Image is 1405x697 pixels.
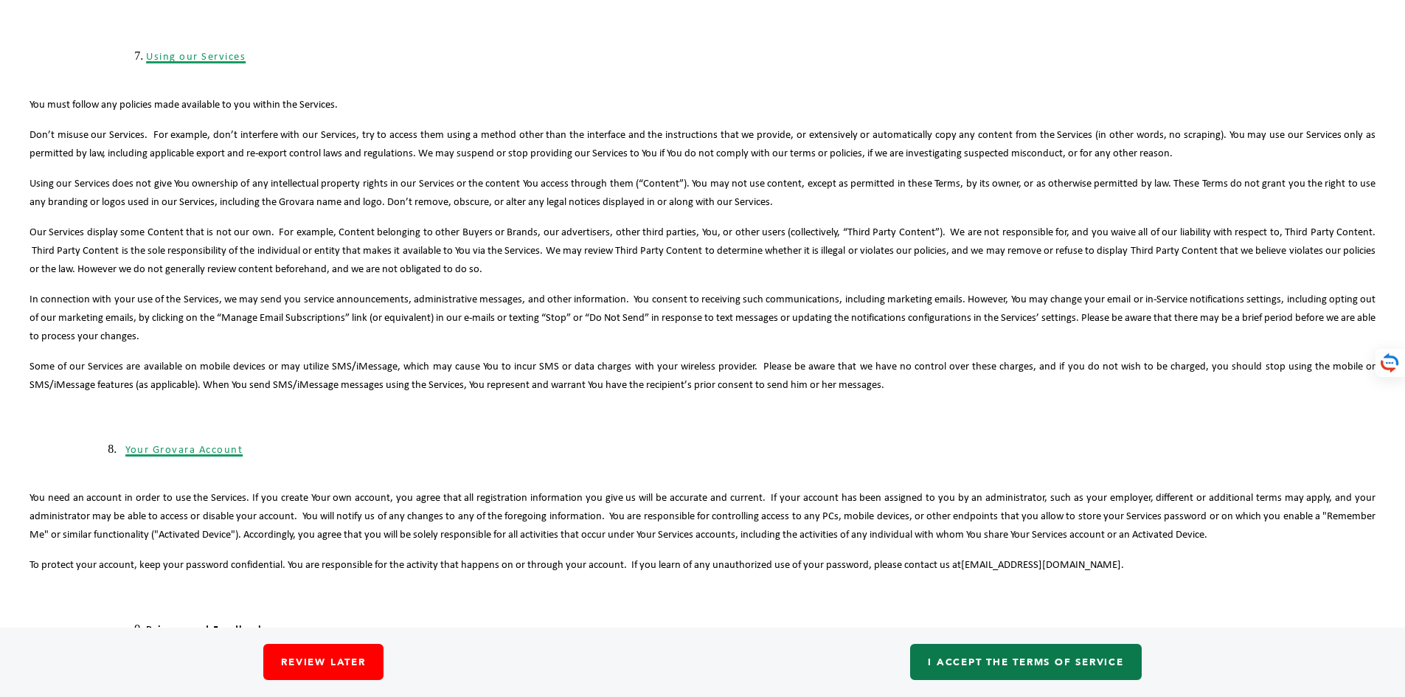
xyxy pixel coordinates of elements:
a: I accept the Terms of Service [910,644,1141,680]
span: To protect your account, keep your password confidential. You are responsible for the activity th... [30,560,1124,571]
span: Don’t misuse our Services. For example, don’t interfere with our Services, try to access them usi... [30,130,1375,159]
span: Privacy and Feedback [146,625,264,636]
span: Using our Services [146,52,246,63]
a: Review Later [263,644,383,680]
span: You must follow any policies made available to you within the Services. [30,100,338,111]
span: Your Grovara Account [125,445,243,456]
span: Some of our Services are available on mobile devices or may utilize SMS/iMessage, which may cause... [30,361,1375,391]
span: In connection with your use of the Services, we may send you service announcements, administrativ... [30,294,1375,324]
span: Our Services display some Content that is not our own. For example, Content belonging to other Bu... [30,227,1375,275]
span: You need an account in order to use the Services. If you create Your own account, you agree that ... [30,493,1375,541]
span: Using our Services does not give You ownership of any intellectual property rights in our Service... [30,178,1375,208]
